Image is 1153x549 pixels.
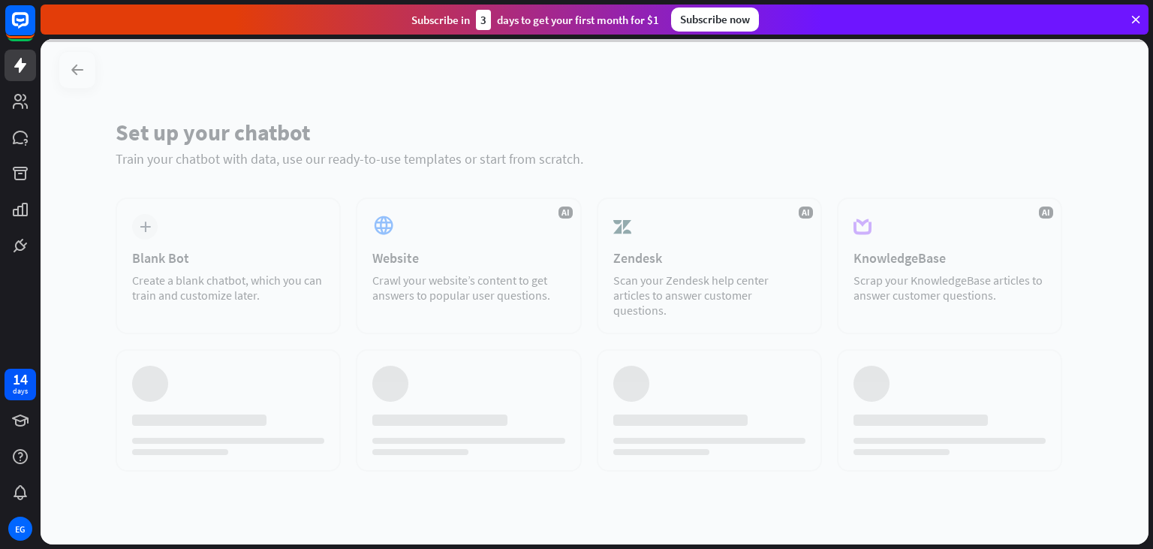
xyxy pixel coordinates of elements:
[411,10,659,30] div: Subscribe in days to get your first month for $1
[13,373,28,386] div: 14
[476,10,491,30] div: 3
[8,517,32,541] div: EG
[5,369,36,400] a: 14 days
[671,8,759,32] div: Subscribe now
[13,386,28,397] div: days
